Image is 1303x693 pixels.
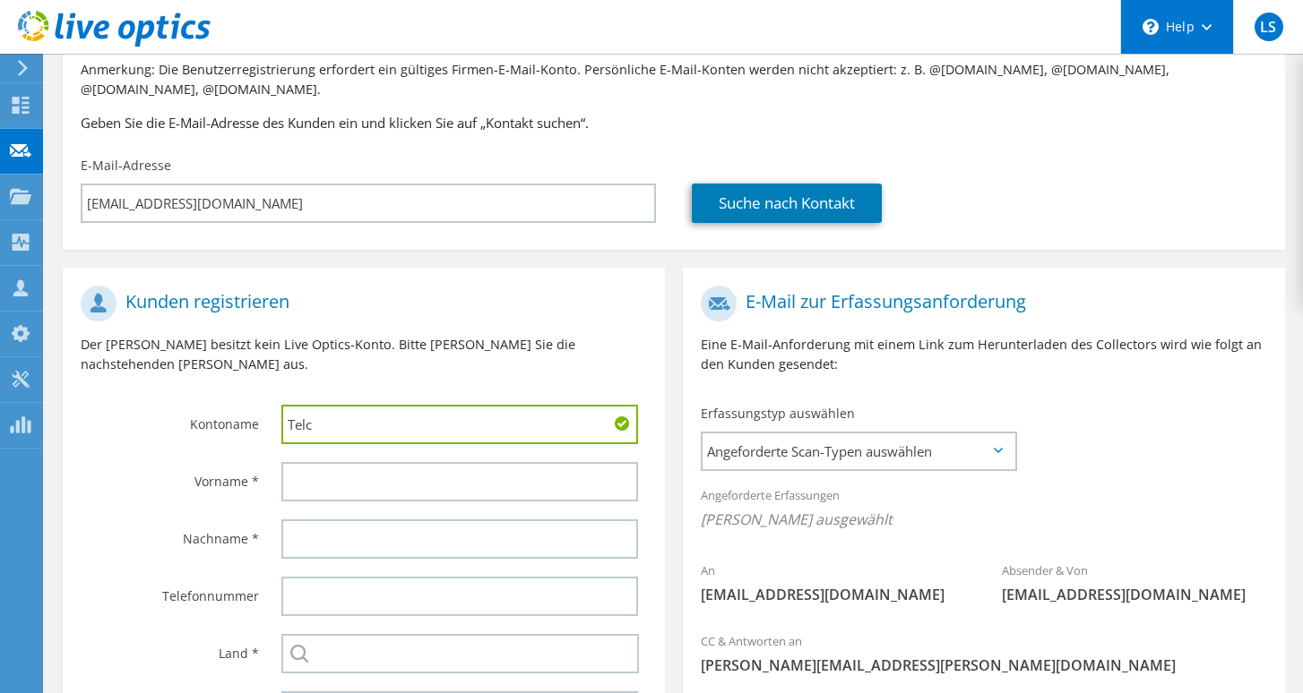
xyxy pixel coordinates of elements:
span: [EMAIL_ADDRESS][DOMAIN_NAME] [701,585,966,604]
h1: E-Mail zur Erfassungsanforderung [701,286,1258,321]
span: [PERSON_NAME][EMAIL_ADDRESS][PERSON_NAME][DOMAIN_NAME] [701,655,1267,675]
div: Angeforderte Erfassungen [683,476,1285,543]
label: Kontoname [81,405,259,433]
label: Nachname * [81,519,259,548]
label: E-Mail-Adresse [81,157,171,175]
label: Land * [81,634,259,663]
label: Telefonnummer [81,577,259,605]
label: Vorname * [81,462,259,491]
p: Anmerkung: Die Benutzerregistrierung erfordert ein gültiges Firmen-E-Mail-Konto. Persönliche E-Ma... [81,60,1267,99]
div: An [683,552,984,613]
div: Absender & Von [984,552,1285,613]
a: Suche nach Kontakt [692,184,882,223]
label: Erfassungstyp auswählen [701,405,855,423]
span: LS [1255,13,1283,41]
span: Angeforderte Scan-Typen auswählen [703,433,1014,469]
h3: Geben Sie die E-Mail-Adresse des Kunden ein und klicken Sie auf „Kontakt suchen“. [81,113,1267,133]
p: Eine E-Mail-Anforderung mit einem Link zum Herunterladen des Collectors wird wie folgt an den Kun... [701,335,1267,374]
h1: Kunden registrieren [81,286,638,321]
svg: \n [1143,19,1159,35]
span: [PERSON_NAME] ausgewählt [701,509,1267,529]
span: [EMAIL_ADDRESS][DOMAIN_NAME] [1002,585,1267,604]
p: Der [PERSON_NAME] besitzt kein Live Optics-Konto. Bitte [PERSON_NAME] Sie die nachstehenden [PERS... [81,335,647,374]
div: CC & Antworten an [683,622,1285,684]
